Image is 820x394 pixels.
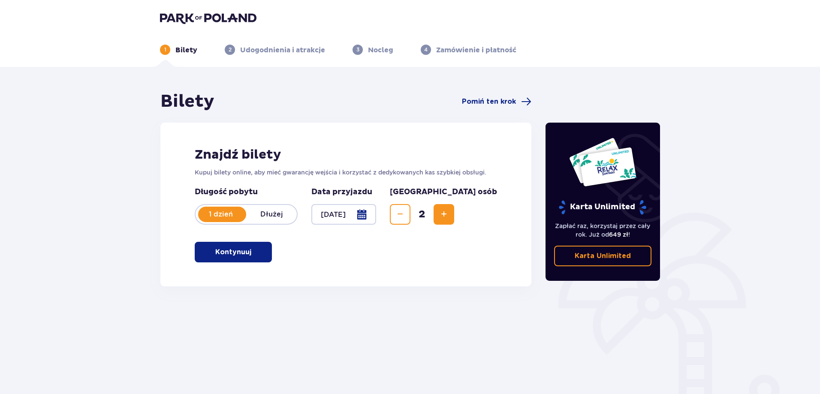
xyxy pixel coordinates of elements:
[311,187,372,197] p: Data przyjazdu
[558,200,647,215] p: Karta Unlimited
[554,246,652,266] a: Karta Unlimited
[164,46,166,54] p: 1
[246,210,297,219] p: Dłużej
[195,168,497,177] p: Kupuj bilety online, aby mieć gwarancję wejścia i korzystać z dedykowanych kas szybkiej obsługi.
[356,46,359,54] p: 3
[160,12,256,24] img: Park of Poland logo
[175,45,197,55] p: Bilety
[424,46,428,54] p: 4
[196,210,246,219] p: 1 dzień
[195,147,497,163] h2: Znajdź bilety
[434,204,454,225] button: Increase
[229,46,232,54] p: 2
[436,45,516,55] p: Zamówienie i płatność
[554,222,652,239] p: Zapłać raz, korzystaj przez cały rok. Już od !
[609,231,628,238] span: 649 zł
[412,208,432,221] span: 2
[195,187,298,197] p: Długość pobytu
[390,187,497,197] p: [GEOGRAPHIC_DATA] osób
[462,96,531,107] a: Pomiń ten krok
[160,91,214,112] h1: Bilety
[575,251,631,261] p: Karta Unlimited
[462,97,516,106] span: Pomiń ten krok
[215,247,251,257] p: Kontynuuj
[390,204,410,225] button: Decrease
[195,242,272,262] button: Kontynuuj
[240,45,325,55] p: Udogodnienia i atrakcje
[368,45,393,55] p: Nocleg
